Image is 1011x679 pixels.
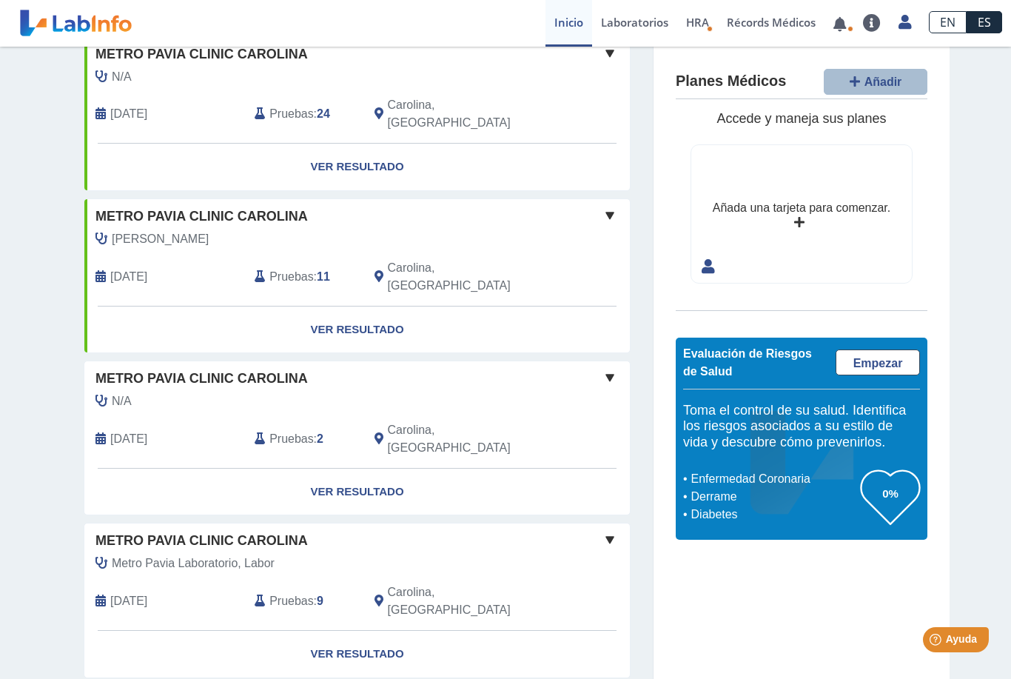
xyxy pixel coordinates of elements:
[110,268,147,286] span: 2024-11-16
[95,44,308,64] span: Metro Pavia Clinic Carolina
[836,349,920,375] a: Empezar
[269,105,313,123] span: Pruebas
[716,111,886,126] span: Accede y maneja sus planes
[269,430,313,448] span: Pruebas
[317,270,330,283] b: 11
[686,15,709,30] span: HRA
[879,621,995,663] iframe: Help widget launcher
[269,592,313,610] span: Pruebas
[243,583,363,619] div: :
[967,11,1002,33] a: ES
[388,421,551,457] span: Carolina, PR
[84,631,630,678] a: Ver Resultado
[243,96,363,132] div: :
[317,432,323,445] b: 2
[713,199,890,217] div: Añada una tarjeta para comenzar.
[676,73,786,90] h4: Planes Médicos
[84,469,630,515] a: Ver Resultado
[929,11,967,33] a: EN
[687,506,861,524] li: Diabetes
[853,357,903,369] span: Empezar
[110,430,147,448] span: 2025-09-09
[112,68,132,86] span: N/A
[388,583,551,619] span: Carolina, PR
[317,595,323,607] b: 9
[683,403,920,451] h5: Toma el control de su salud. Identifica los riesgos asociados a su estilo de vida y descubre cómo...
[824,69,927,95] button: Añadir
[84,307,630,353] a: Ver Resultado
[864,76,902,88] span: Añadir
[861,484,920,503] h3: 0%
[110,592,147,610] span: 2025-08-09
[112,555,275,572] span: Metro Pavia Laboratorio, Labor
[112,230,209,248] span: Almonte, Cesar
[243,259,363,295] div: :
[95,531,308,551] span: Metro Pavia Clinic Carolina
[683,347,812,378] span: Evaluación de Riesgos de Salud
[317,107,330,120] b: 24
[110,105,147,123] span: 2024-11-18
[687,470,861,488] li: Enfermedad Coronaria
[243,421,363,457] div: :
[388,259,551,295] span: Carolina, PR
[95,369,308,389] span: Metro Pavia Clinic Carolina
[95,207,308,227] span: Metro Pavia Clinic Carolina
[112,392,132,410] span: N/A
[687,488,861,506] li: Derrame
[84,144,630,190] a: Ver Resultado
[269,268,313,286] span: Pruebas
[388,96,551,132] span: Carolina, PR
